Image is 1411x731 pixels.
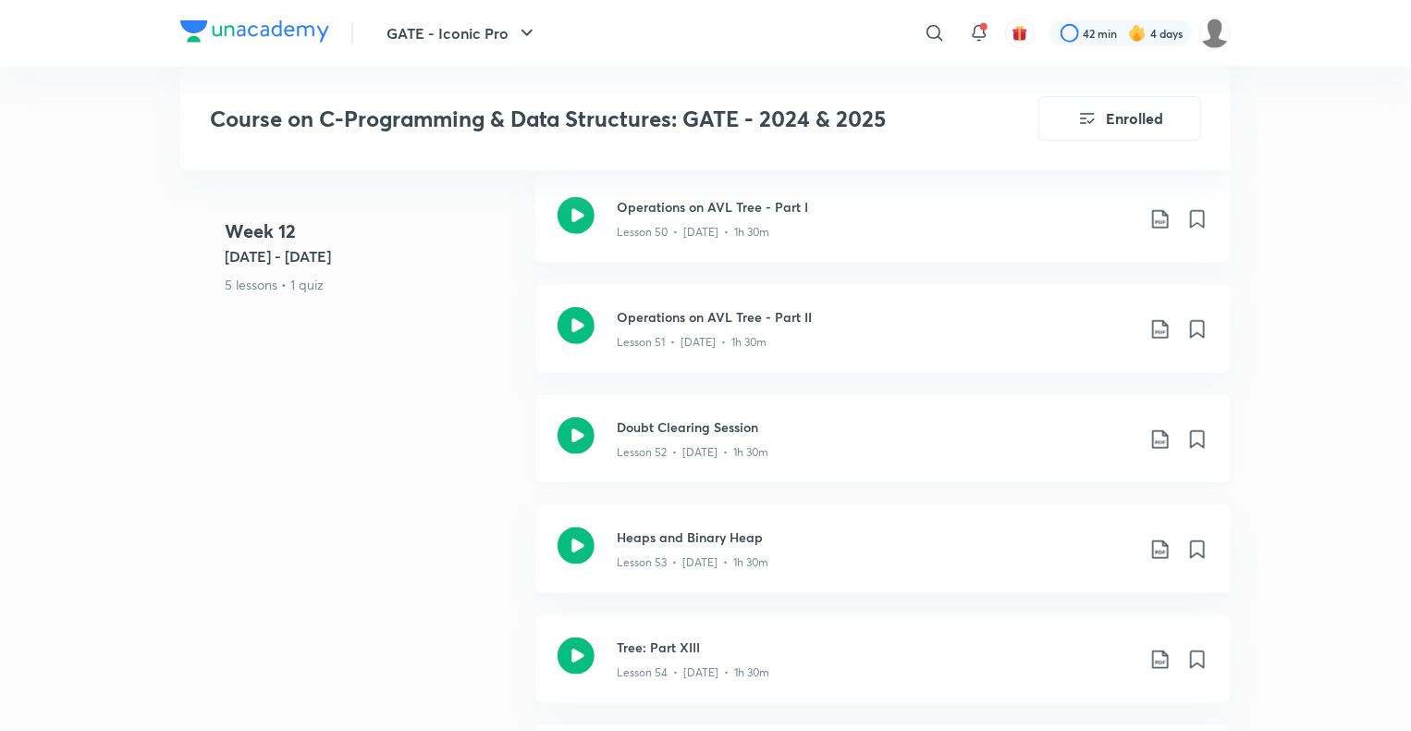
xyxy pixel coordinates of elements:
[617,307,1135,327] h3: Operations on AVL Tree - Part II
[1199,18,1231,49] img: Deepika S S
[617,554,768,571] p: Lesson 53 • [DATE] • 1h 30m
[535,175,1231,285] a: Operations on AVL Tree - Part ILesson 50 • [DATE] • 1h 30m
[617,444,768,461] p: Lesson 52 • [DATE] • 1h 30m
[617,334,767,351] p: Lesson 51 • [DATE] • 1h 30m
[535,395,1231,505] a: Doubt Clearing SessionLesson 52 • [DATE] • 1h 30m
[535,505,1231,615] a: Heaps and Binary HeapLesson 53 • [DATE] • 1h 30m
[617,638,1135,657] h3: Tree: Part XIII
[617,527,1135,547] h3: Heaps and Binary Heap
[617,197,1135,217] h3: Operations on AVL Tree - Part I
[1038,96,1201,141] button: Enrolled
[535,615,1231,725] a: Tree: Part XIIILesson 54 • [DATE] • 1h 30m
[1005,19,1035,48] button: avatar
[210,105,934,132] h3: Course on C-Programming & Data Structures: GATE - 2024 & 2025
[180,20,329,47] a: Company Logo
[225,245,521,267] h5: [DATE] - [DATE]
[375,15,549,52] button: GATE - Iconic Pro
[180,20,329,43] img: Company Logo
[1128,24,1147,43] img: streak
[535,285,1231,395] a: Operations on AVL Tree - Part IILesson 51 • [DATE] • 1h 30m
[617,417,1135,437] h3: Doubt Clearing Session
[225,217,521,245] h4: Week 12
[617,664,769,681] p: Lesson 54 • [DATE] • 1h 30m
[1012,25,1028,42] img: avatar
[225,275,521,294] p: 5 lessons • 1 quiz
[617,224,769,241] p: Lesson 50 • [DATE] • 1h 30m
